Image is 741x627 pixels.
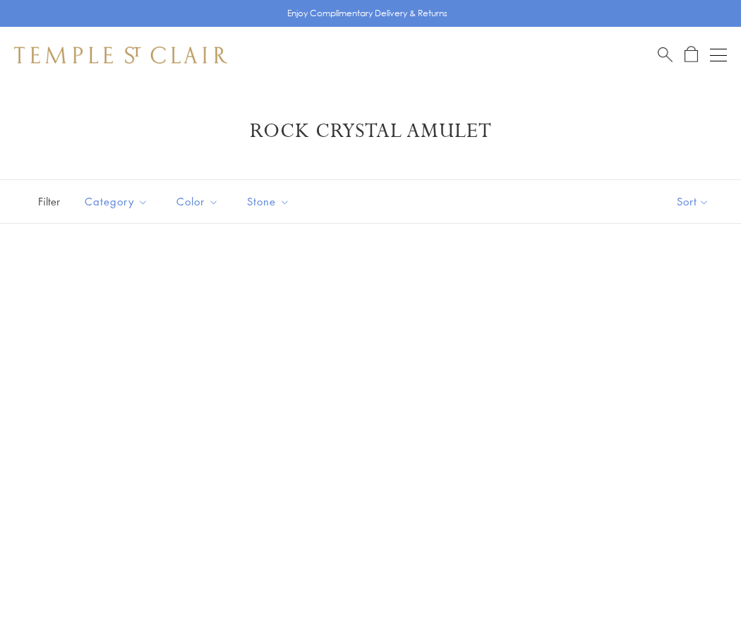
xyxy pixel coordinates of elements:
[645,180,741,223] button: Show sort by
[685,46,698,64] a: Open Shopping Bag
[240,193,301,210] span: Stone
[166,186,229,217] button: Color
[14,47,227,64] img: Temple St. Clair
[35,119,706,144] h1: Rock Crystal Amulet
[78,193,159,210] span: Category
[287,6,447,20] p: Enjoy Complimentary Delivery & Returns
[74,186,159,217] button: Category
[710,47,727,64] button: Open navigation
[236,186,301,217] button: Stone
[169,193,229,210] span: Color
[658,46,673,64] a: Search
